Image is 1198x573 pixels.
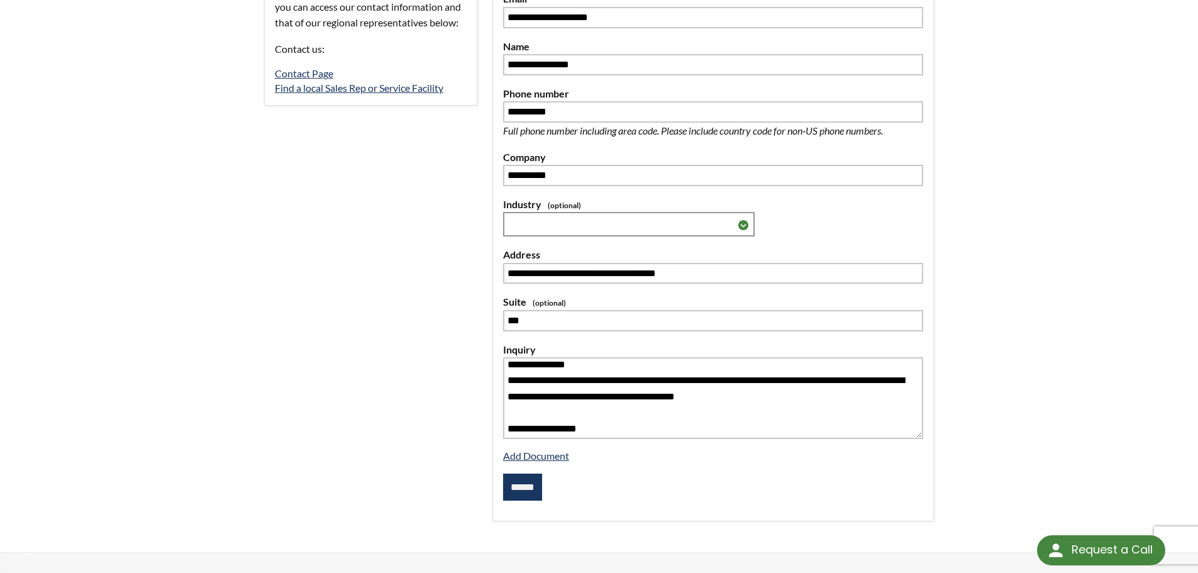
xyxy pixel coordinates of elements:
[503,450,569,462] a: Add Document
[503,247,923,263] label: Address
[275,41,467,57] p: Contact us:
[503,149,923,165] label: Company
[503,123,923,139] p: Full phone number including area code. Please include country code for non-US phone numbers.
[503,38,923,55] label: Name
[275,67,333,79] a: Contact Page
[503,294,923,310] label: Suite
[1037,535,1165,565] div: Request a Call
[1072,535,1153,564] div: Request a Call
[503,86,923,102] label: Phone number
[503,342,923,358] label: Inquiry
[1046,540,1066,560] img: round button
[503,196,923,213] label: Industry
[275,82,443,94] a: Find a local Sales Rep or Service Facility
